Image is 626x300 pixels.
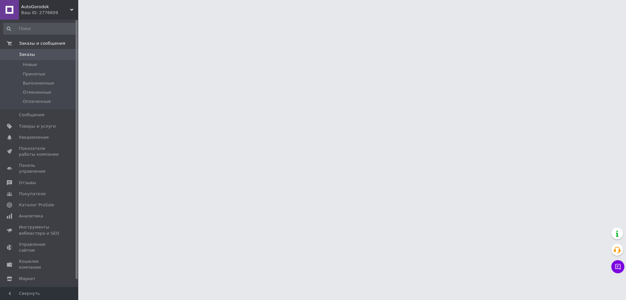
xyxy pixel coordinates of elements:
span: Сообщения [19,112,44,118]
span: Кошелек компании [19,259,60,270]
span: Принятые [23,71,45,77]
span: Показатели работы компании [19,146,60,157]
span: Отзывы [19,180,36,186]
span: Панель управления [19,163,60,174]
span: Заказы и сообщения [19,40,65,46]
span: Уведомления [19,134,49,140]
span: Управление сайтом [19,242,60,253]
span: Товары и услуги [19,123,56,129]
button: Чат с покупателем [611,260,624,273]
span: Оплаченные [23,99,51,104]
span: AutoGorodok [21,4,70,10]
span: Инструменты вебмастера и SEO [19,224,60,236]
span: Новые [23,62,37,68]
span: Отмененные [23,89,51,95]
span: Заказы [19,52,35,57]
div: Ваш ID: 2776609 [21,10,78,16]
span: Выполненные [23,80,54,86]
span: Покупатели [19,191,46,197]
span: Каталог ProSale [19,202,54,208]
span: Маркет [19,276,36,282]
span: Аналитика [19,213,43,219]
input: Поиск [3,23,77,35]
